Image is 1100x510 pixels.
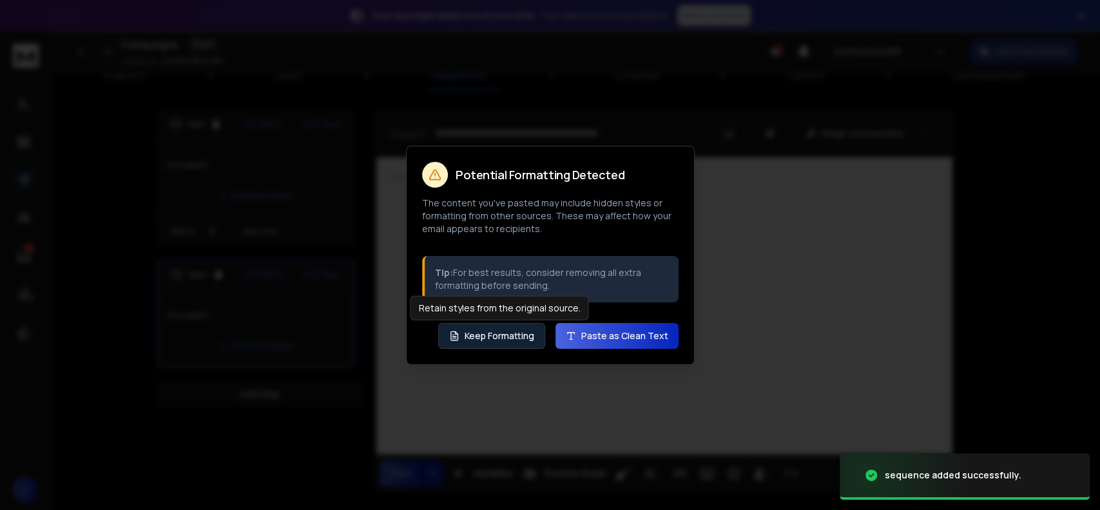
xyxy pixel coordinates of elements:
[555,323,679,349] button: Paste as Clean Text
[422,197,679,235] p: The content you've pasted may include hidden styles or formatting from other sources. These may a...
[435,266,453,279] strong: Tip:
[438,323,545,349] button: Keep Formatting
[456,169,624,181] h2: Potential Formatting Detected
[435,266,668,292] p: For best results, consider removing all extra formatting before sending.
[410,296,588,320] div: Retain styles from the original source.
